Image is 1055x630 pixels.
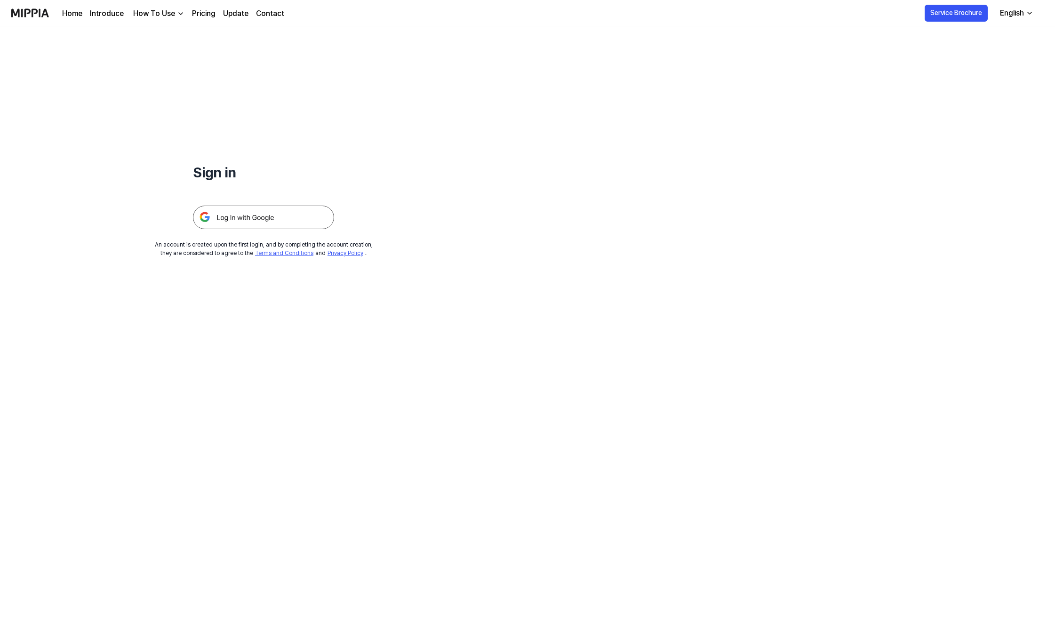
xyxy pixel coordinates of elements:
h1: Sign in [193,162,334,183]
button: English [992,4,1039,23]
button: Service Brochure [925,5,988,22]
img: down [177,10,184,17]
a: Home [62,8,82,19]
a: Introduce [90,8,124,19]
a: Contact [256,8,284,19]
a: Pricing [192,8,216,19]
a: Update [223,8,248,19]
img: 구글 로그인 버튼 [193,206,334,229]
div: English [998,8,1026,19]
div: An account is created upon the first login, and by completing the account creation, they are cons... [155,240,373,257]
a: Terms and Conditions [255,250,313,256]
a: Privacy Policy [328,250,363,256]
div: How To Use [131,8,177,19]
button: How To Use [131,8,184,19]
